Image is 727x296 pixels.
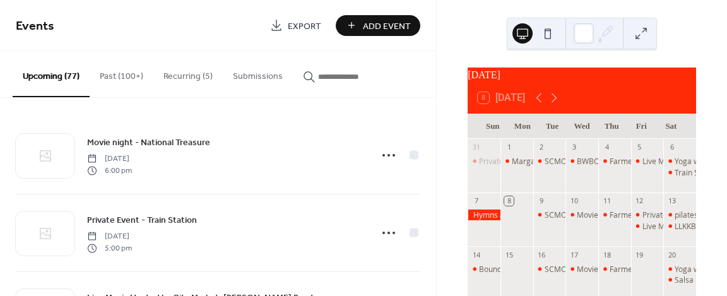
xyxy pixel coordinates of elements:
div: [DATE] [468,68,696,83]
div: 13 [667,196,677,206]
div: Tue [537,114,567,139]
button: Recurring (5) [153,51,223,96]
div: Margaritaville party in plaza/stage by city market [512,156,683,167]
div: Hymns and Hops 7-9pm - plaza/train station [468,210,500,220]
div: 11 [602,196,612,206]
div: Movie night - National Treasure [565,210,598,220]
div: SCMOTO Bike Night w/ BridgeWay Brewing [545,210,696,220]
div: 7 [471,196,481,206]
span: [DATE] [87,231,132,242]
div: 17 [569,250,579,259]
span: Add Event [363,20,411,33]
div: Sat [656,114,686,139]
button: Add Event [336,15,420,36]
div: Private Event - Train Station [631,210,664,220]
div: SCMOTO Bike Night w/ BridgeWay Brewing [545,156,696,167]
div: Live Music Hosted by City Market: David Locke Band [631,221,664,232]
span: 6:00 pm [87,165,132,176]
div: Fri [627,114,656,139]
div: Wed [567,114,597,139]
div: Yoga with Emily [663,264,696,275]
div: 6 [667,143,677,152]
button: Upcoming (77) [13,51,90,97]
div: Thu [597,114,627,139]
div: Movie night - Luca [565,264,598,275]
div: Bouncy Event co - train station [468,264,500,275]
div: Private Event: Wedding [468,156,500,167]
span: Export [288,20,321,33]
div: Salsa Under the Stars Hosted by City Market [663,275,696,285]
div: SCMOTO Bike Night w/ BridgeWay Brewing [545,264,696,275]
div: 14 [471,250,481,259]
div: 16 [537,250,547,259]
div: Margaritaville party in plaza/stage by city market [500,156,533,167]
div: 4 [602,143,612,152]
div: Farmers Market - Train Station, Via Corso, BridgeWay Blvd [598,264,631,275]
div: 1 [504,143,514,152]
div: 5 [635,143,644,152]
button: Past (100+) [90,51,153,96]
div: Farmers Market - Train Station, Via Corso, BridgeWay Blvd [598,210,631,220]
div: 31 [471,143,481,152]
div: 2 [537,143,547,152]
div: Private Event: Wedding [479,156,560,167]
div: Sun [478,114,507,139]
div: 10 [569,196,579,206]
a: Private Event - Train Station [87,213,197,227]
span: 5:00 pm [87,242,132,254]
div: Movie night - National Treasure [577,210,687,220]
div: 12 [635,196,644,206]
div: Movie night - [PERSON_NAME] [577,264,683,275]
div: SCMOTO Bike Night w/ BridgeWay Brewing [533,264,566,275]
div: 9 [537,196,547,206]
div: Mon [507,114,537,139]
div: 8 [504,196,514,206]
div: LLKKBB Private Event Train Station [663,221,696,232]
div: Farmers Market - Train Station, Via Corso, BridgeWay Blvd [598,156,631,167]
a: Movie night - National Treasure [87,135,210,150]
div: SCMOTO Bike Night w/ BridgeWay Brewing [533,210,566,220]
div: SCMOTO Bike Night w/ BridgeWay Brewing [533,156,566,167]
div: pilates - grassy area/stage [663,210,696,220]
div: 19 [635,250,644,259]
div: Yoga with Emily [663,156,696,167]
span: Movie night - National Treasure [87,136,210,150]
div: Bouncy Event co - train station [479,264,585,275]
span: Events [16,14,54,38]
div: 20 [667,250,677,259]
button: Submissions [223,51,293,96]
div: Train Station - RMHC Fundraiser with LLKKBB [663,167,696,178]
div: 15 [504,250,514,259]
div: BWBC Train Station - Let's Gogh to BridgeWay Paint and Pour [565,156,598,167]
div: Live Music Hosted by City Market: Angela Easterling Duo [631,156,664,167]
span: [DATE] [87,153,132,165]
span: Private Event - Train Station [87,214,197,227]
a: Export [261,15,331,36]
div: 3 [569,143,579,152]
div: 18 [602,250,612,259]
